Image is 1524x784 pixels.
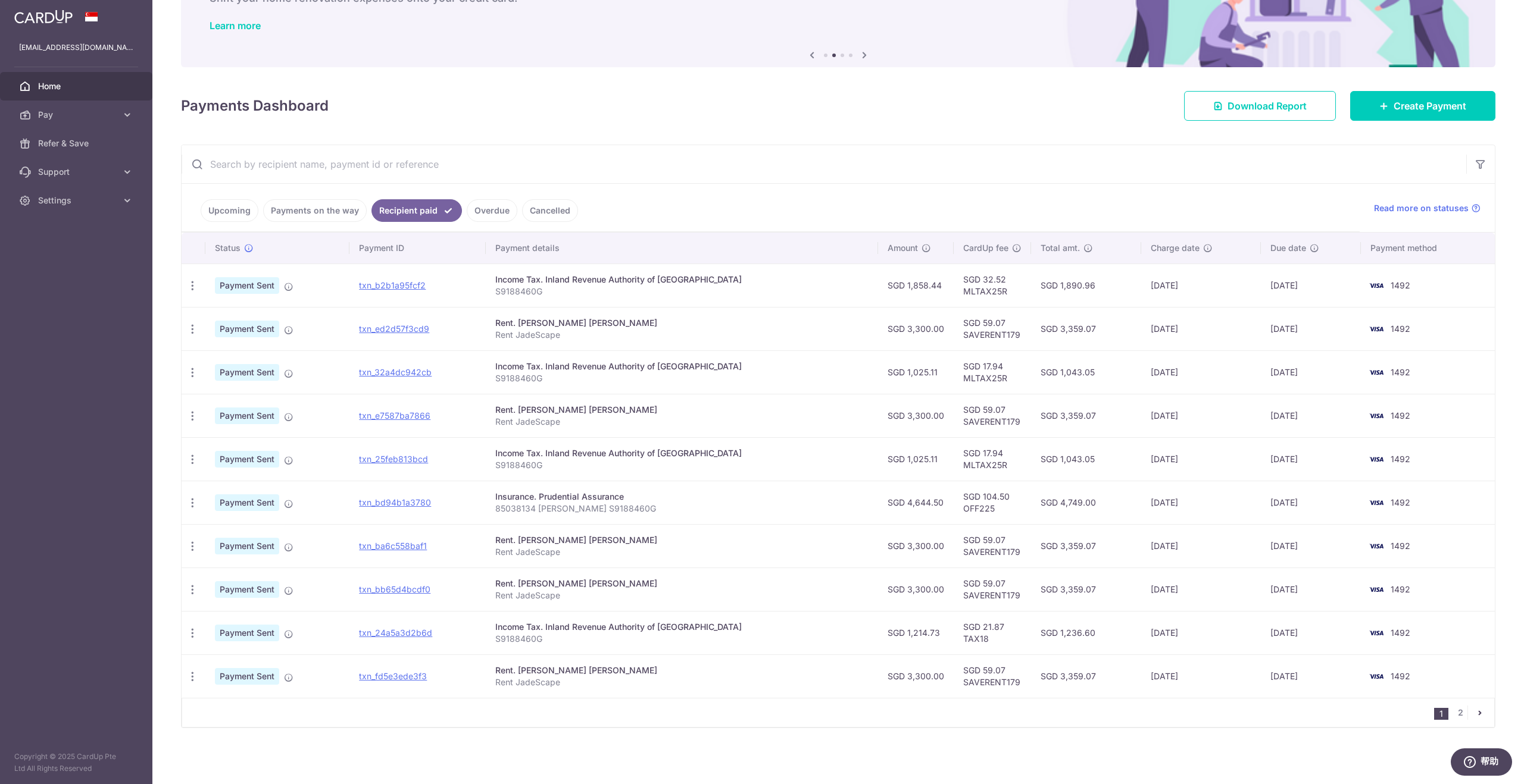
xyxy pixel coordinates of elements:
td: SGD 59.07 SAVERENT179 [954,307,1031,350]
span: Charge date [1151,242,1200,254]
td: [DATE] [1261,437,1361,481]
td: [DATE] [1261,481,1361,524]
span: Refer & Save [38,137,117,149]
td: SGD 59.07 SAVERENT179 [954,567,1031,611]
h4: Payments Dashboard [181,95,329,117]
span: Status [215,242,241,254]
span: 1492 [1391,280,1410,290]
img: Bank Card [1364,496,1388,510]
td: [DATE] [1141,394,1261,437]
td: [DATE] [1261,307,1361,350]
a: txn_ed2d57f3cd9 [359,324,429,334]
a: Create Payment [1350,91,1495,121]
td: [DATE] [1261,264,1361,307]
div: Income Tax. Inland Revenue Authority of [GEOGRAPHIC_DATA] [495,447,869,459]
p: Rent JadeScape [495,546,869,558]
td: [DATE] [1141,481,1261,524]
td: SGD 3,300.00 [878,394,954,437]
td: SGD 3,300.00 [878,654,954,698]
span: Payment Sent [215,581,279,598]
a: Read more on statuses [1374,202,1481,214]
td: SGD 1,214.73 [878,611,954,654]
img: Bank Card [1364,409,1388,423]
a: Learn more [210,20,261,32]
span: 1492 [1391,541,1410,551]
span: Download Report [1228,99,1307,113]
span: Support [38,166,117,178]
span: Due date [1270,242,1306,254]
img: CardUp [14,10,73,24]
img: Bank Card [1364,278,1388,293]
span: 1492 [1391,584,1410,594]
span: CardUp fee [963,242,1008,254]
img: Bank Card [1364,582,1388,597]
span: 1492 [1391,410,1410,421]
span: Settings [38,195,117,206]
span: Read more on statuses [1374,202,1469,214]
td: SGD 3,359.07 [1031,524,1141,567]
p: Rent JadeScape [495,416,869,428]
td: SGD 3,359.07 [1031,654,1141,698]
p: S9188460G [495,372,869,384]
a: txn_32a4dc942cb [359,367,432,377]
span: Create Payment [1394,99,1466,113]
span: Payment Sent [215,321,279,337]
span: Payment Sent [215,407,279,424]
img: Bank Card [1364,669,1388,683]
p: S9188460G [495,459,869,471]
p: S9188460G [495,286,869,297]
td: SGD 3,300.00 [878,307,954,350]
a: txn_25feb813bcd [359,454,428,464]
td: [DATE] [1141,350,1261,394]
td: SGD 3,300.00 [878,524,954,567]
a: txn_ba6c558baf1 [359,541,427,551]
img: Bank Card [1364,539,1388,553]
div: Rent. [PERSON_NAME] [PERSON_NAME] [495,317,869,329]
td: [DATE] [1141,437,1261,481]
span: Payment Sent [215,451,279,468]
td: SGD 3,359.07 [1031,567,1141,611]
span: 1492 [1391,628,1410,638]
span: Amount [888,242,918,254]
span: Payment Sent [215,277,279,294]
td: [DATE] [1141,524,1261,567]
span: 1492 [1391,454,1410,464]
a: txn_bd94b1a3780 [359,497,431,507]
div: Rent. [PERSON_NAME] [PERSON_NAME] [495,664,869,676]
a: Download Report [1184,91,1336,121]
a: Recipient paid [371,199,462,222]
img: Bank Card [1364,626,1388,640]
span: Payment Sent [215,668,279,685]
a: txn_fd5e3ede3f3 [359,671,427,681]
span: Home [38,80,117,92]
a: 2 [1453,705,1467,720]
div: Rent. [PERSON_NAME] [PERSON_NAME] [495,578,869,589]
td: SGD 3,359.07 [1031,307,1141,350]
a: Payments on the way [263,199,367,222]
div: Rent. [PERSON_NAME] [PERSON_NAME] [495,404,869,416]
td: [DATE] [1141,567,1261,611]
td: SGD 59.07 SAVERENT179 [954,524,1031,567]
div: Income Tax. Inland Revenue Authority of [GEOGRAPHIC_DATA] [495,621,869,633]
p: S9188460G [495,633,869,645]
a: txn_b2b1a95fcf2 [359,280,426,290]
td: SGD 1,890.96 [1031,264,1141,307]
span: Payment Sent [215,538,279,554]
td: [DATE] [1141,307,1261,350]
td: [DATE] [1261,567,1361,611]
td: [DATE] [1261,350,1361,394]
td: SGD 3,359.07 [1031,394,1141,437]
nav: pager [1434,698,1494,727]
div: Income Tax. Inland Revenue Authority of [GEOGRAPHIC_DATA] [495,274,869,286]
td: [DATE] [1261,394,1361,437]
input: Search by recipient name, payment id or reference [182,145,1466,183]
td: SGD 1,858.44 [878,264,954,307]
th: Payment method [1361,233,1495,264]
div: Rent. [PERSON_NAME] [PERSON_NAME] [495,534,869,546]
td: SGD 59.07 SAVERENT179 [954,394,1031,437]
td: [DATE] [1261,611,1361,654]
img: Bank Card [1364,322,1388,336]
span: 1492 [1391,367,1410,377]
td: SGD 1,043.05 [1031,437,1141,481]
td: SGD 21.87 TAX18 [954,611,1031,654]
